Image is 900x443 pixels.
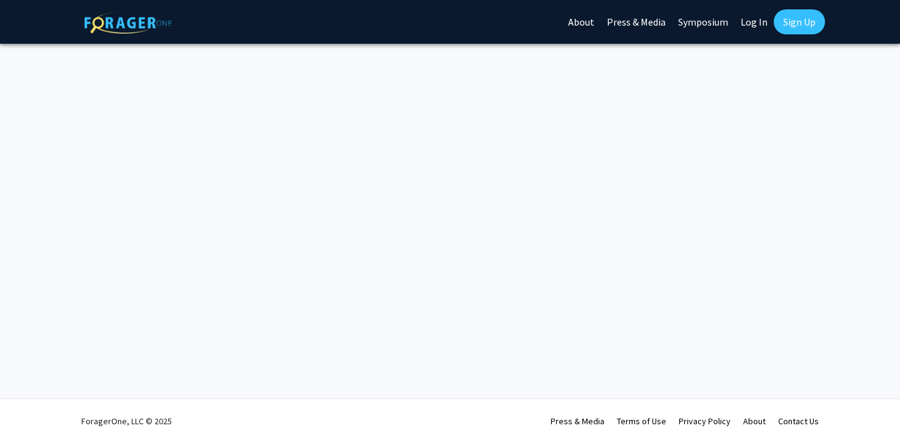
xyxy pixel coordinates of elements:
a: Sign Up [774,9,825,34]
a: Terms of Use [617,416,666,427]
a: Privacy Policy [679,416,731,427]
div: ForagerOne, LLC © 2025 [81,399,172,443]
a: About [743,416,766,427]
img: ForagerOne Logo [84,12,172,34]
a: Press & Media [551,416,604,427]
a: Contact Us [778,416,819,427]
